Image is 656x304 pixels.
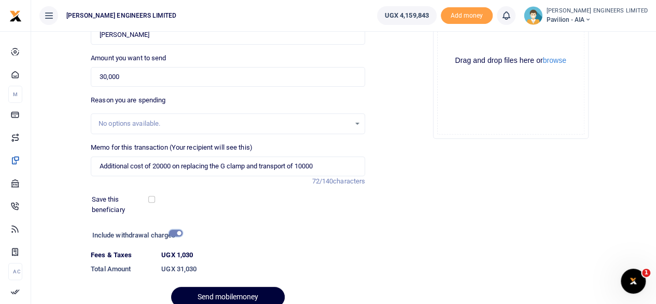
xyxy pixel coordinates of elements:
li: M [8,86,22,103]
h6: UGX 31,030 [161,265,365,273]
a: logo-small logo-large logo-large [9,11,22,19]
div: Drag and drop files here or [438,56,584,65]
iframe: Intercom live chat [621,269,646,294]
label: UGX 1,030 [161,250,193,260]
label: Memo for this transaction (Your recipient will see this) [91,142,253,153]
img: profile-user [524,6,542,25]
label: Save this beneficiary [92,194,150,215]
span: 72/140 [312,177,333,185]
h6: Total Amount [91,265,153,273]
span: characters [333,177,365,185]
span: UGX 4,159,843 [385,10,429,21]
span: Pavilion - AIA [547,15,648,24]
small: [PERSON_NAME] ENGINEERS LIMITED [547,7,648,16]
img: logo-small [9,10,22,22]
span: [PERSON_NAME] ENGINEERS LIMITED [62,11,180,20]
a: UGX 4,159,843 [377,6,437,25]
label: Reason you are spending [91,95,165,105]
input: Loading name... [91,25,365,45]
div: No options available. [99,118,350,129]
dt: Fees & Taxes [87,250,157,260]
label: Amount you want to send [91,53,166,63]
button: browse [543,57,566,64]
a: Add money [441,11,493,19]
li: Toup your wallet [441,7,493,24]
a: profile-user [PERSON_NAME] ENGINEERS LIMITED Pavilion - AIA [524,6,648,25]
span: 1 [642,269,650,277]
input: Enter extra information [91,156,365,176]
li: Wallet ballance [373,6,441,25]
span: Add money [441,7,493,24]
input: UGX [91,67,365,87]
li: Ac [8,263,22,280]
h6: Include withdrawal charges [92,231,178,240]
